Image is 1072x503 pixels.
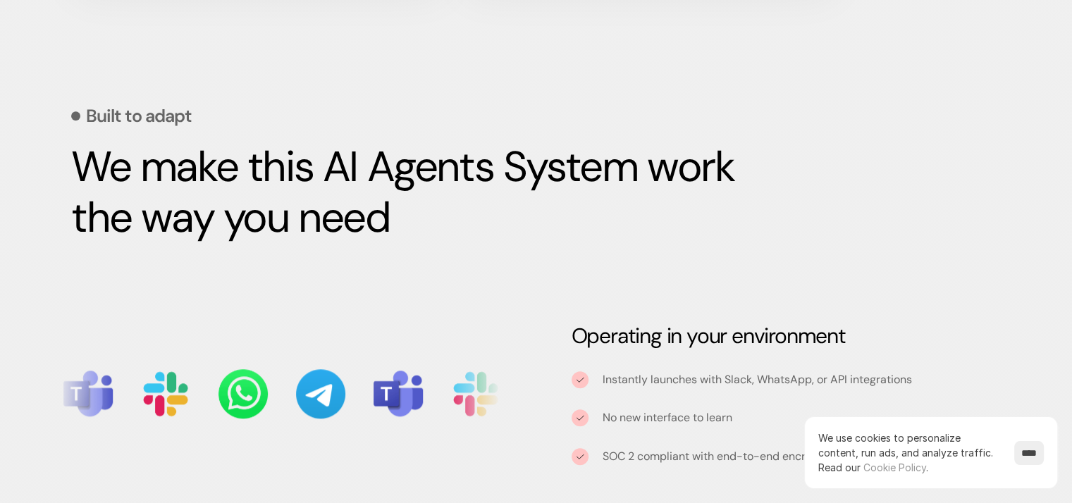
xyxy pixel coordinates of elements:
[603,410,1016,426] p: No new interface to learn
[576,375,584,384] img: tick icon
[603,447,839,466] p: SOC 2 compliant with end-to-end encryption
[576,452,584,461] img: tick icon
[71,139,744,245] strong: We make this AI Agents System work the way you need
[818,461,928,473] span: Read our .
[603,372,1016,387] p: Instantly launches with Slack, WhatsApp, or API integrations
[576,414,584,422] img: tick icon
[572,322,1016,350] h3: Operating in your environment
[818,430,1000,475] p: We use cookies to personalize content, run ads, and analyze traffic.
[863,461,926,473] a: Cookie Policy
[86,107,192,125] p: Built to adapt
